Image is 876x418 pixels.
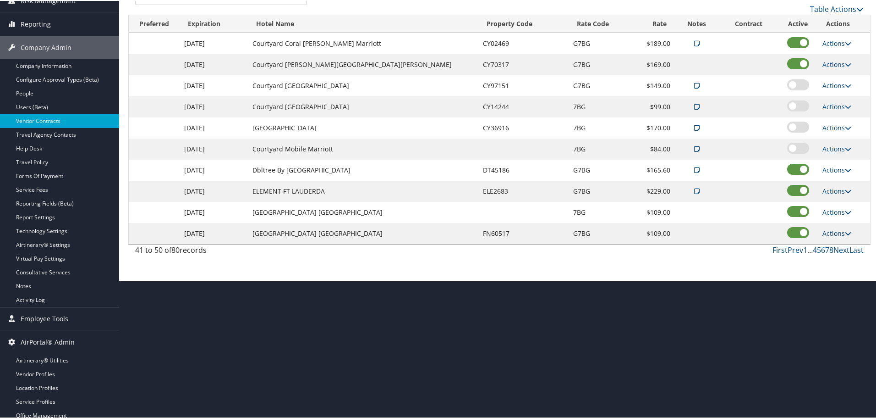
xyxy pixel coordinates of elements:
[822,38,851,47] a: Actions
[569,201,635,222] td: 7BG
[180,222,248,243] td: [DATE]
[248,117,478,138] td: [GEOGRAPHIC_DATA]
[478,159,569,180] td: DT45186
[822,123,851,131] a: Actions
[478,32,569,53] td: CY02469
[180,159,248,180] td: [DATE]
[569,53,635,74] td: G7BG
[569,138,635,159] td: 7BG
[478,180,569,201] td: ELE2683
[822,165,851,173] a: Actions
[478,117,569,138] td: CY36916
[180,53,248,74] td: [DATE]
[813,244,817,254] a: 4
[635,222,675,243] td: $109.00
[829,244,833,254] a: 8
[833,244,849,254] a: Next
[635,32,675,53] td: $189.00
[180,95,248,117] td: [DATE]
[21,330,75,353] span: AirPortal® Admin
[569,14,635,32] th: Rate Code: activate to sort column ascending
[478,222,569,243] td: FN60517
[135,244,307,259] div: 41 to 50 of records
[719,14,778,32] th: Contract: activate to sort column ascending
[478,14,569,32] th: Property Code: activate to sort column ascending
[807,244,813,254] span: …
[248,222,478,243] td: [GEOGRAPHIC_DATA] [GEOGRAPHIC_DATA]
[635,159,675,180] td: $165.60
[248,32,478,53] td: Courtyard Coral [PERSON_NAME] Marriott
[180,74,248,95] td: [DATE]
[248,74,478,95] td: Courtyard [GEOGRAPHIC_DATA]
[171,244,180,254] span: 80
[825,244,829,254] a: 7
[822,101,851,110] a: Actions
[635,74,675,95] td: $149.00
[21,307,68,329] span: Employee Tools
[180,32,248,53] td: [DATE]
[569,180,635,201] td: G7BG
[129,14,180,32] th: Preferred: activate to sort column ascending
[248,180,478,201] td: ELEMENT FT LAUDERDA
[849,244,864,254] a: Last
[569,95,635,117] td: 7BG
[248,201,478,222] td: [GEOGRAPHIC_DATA] [GEOGRAPHIC_DATA]
[248,159,478,180] td: Dbltree By [GEOGRAPHIC_DATA]
[803,244,807,254] a: 1
[478,53,569,74] td: CY70317
[822,80,851,89] a: Actions
[180,14,248,32] th: Expiration: activate to sort column ascending
[21,35,71,58] span: Company Admin
[822,207,851,216] a: Actions
[180,117,248,138] td: [DATE]
[635,117,675,138] td: $170.00
[478,95,569,117] td: CY14244
[569,74,635,95] td: G7BG
[248,14,478,32] th: Hotel Name: activate to sort column ascending
[822,59,851,68] a: Actions
[635,95,675,117] td: $99.00
[569,32,635,53] td: G7BG
[248,138,478,159] td: Courtyard Mobile Marriott
[180,201,248,222] td: [DATE]
[635,180,675,201] td: $229.00
[569,159,635,180] td: G7BG
[478,74,569,95] td: CY97151
[822,144,851,152] a: Actions
[569,117,635,138] td: 7BG
[569,222,635,243] td: G7BG
[180,180,248,201] td: [DATE]
[248,95,478,117] td: Courtyard [GEOGRAPHIC_DATA]
[788,244,803,254] a: Prev
[635,53,675,74] td: $169.00
[635,138,675,159] td: $84.00
[635,201,675,222] td: $109.00
[822,186,851,195] a: Actions
[822,228,851,237] a: Actions
[817,244,821,254] a: 5
[818,14,870,32] th: Actions
[675,14,719,32] th: Notes: activate to sort column ascending
[248,53,478,74] td: Courtyard [PERSON_NAME][GEOGRAPHIC_DATA][PERSON_NAME]
[180,138,248,159] td: [DATE]
[821,244,825,254] a: 6
[21,12,51,35] span: Reporting
[635,14,675,32] th: Rate: activate to sort column ascending
[778,14,818,32] th: Active: activate to sort column ascending
[772,244,788,254] a: First
[810,3,864,13] a: Table Actions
